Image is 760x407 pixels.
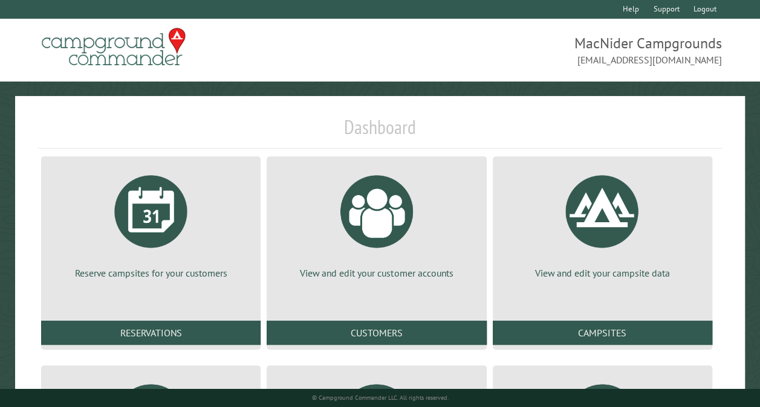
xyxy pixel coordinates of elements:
[38,24,189,71] img: Campground Commander
[493,321,712,345] a: Campsites
[281,166,472,280] a: View and edit your customer accounts
[507,266,698,280] p: View and edit your campsite data
[41,321,261,345] a: Reservations
[56,266,246,280] p: Reserve campsites for your customers
[56,166,246,280] a: Reserve campsites for your customers
[312,394,449,402] small: © Campground Commander LLC. All rights reserved.
[507,166,698,280] a: View and edit your campsite data
[38,115,722,149] h1: Dashboard
[267,321,486,345] a: Customers
[281,266,472,280] p: View and edit your customer accounts
[380,33,723,67] span: MacNider Campgrounds [EMAIL_ADDRESS][DOMAIN_NAME]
